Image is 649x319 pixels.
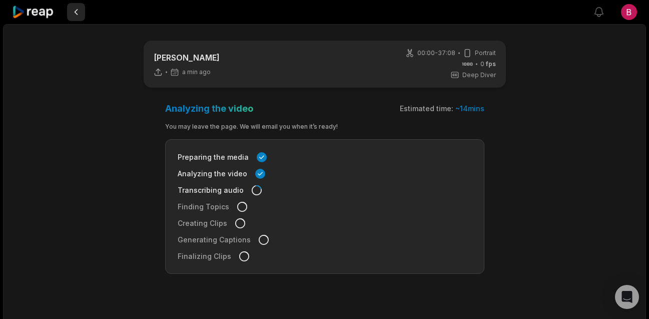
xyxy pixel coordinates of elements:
div: Open Intercom Messenger [615,285,639,309]
div: You may leave the page. We will email you when it’s ready! [165,122,484,131]
span: Creating Clips [178,218,227,228]
span: 0 [480,60,496,69]
p: [PERSON_NAME] [154,52,220,64]
span: Transcribing audio [178,185,244,195]
span: Finding Topics [178,201,229,212]
div: Estimated time: [400,104,484,114]
span: Deep Diver [462,71,496,80]
span: Finalizing Clips [178,251,231,261]
span: fps [486,60,496,68]
span: Generating Captions [178,234,251,245]
span: 00:00 - 37:08 [417,49,455,58]
span: Analyzing the video [178,168,247,179]
h3: Analyzing the video [165,103,253,114]
span: Preparing the media [178,152,249,162]
span: Portrait [475,49,496,58]
span: ~ 14 mins [455,104,484,113]
span: a min ago [182,68,211,76]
